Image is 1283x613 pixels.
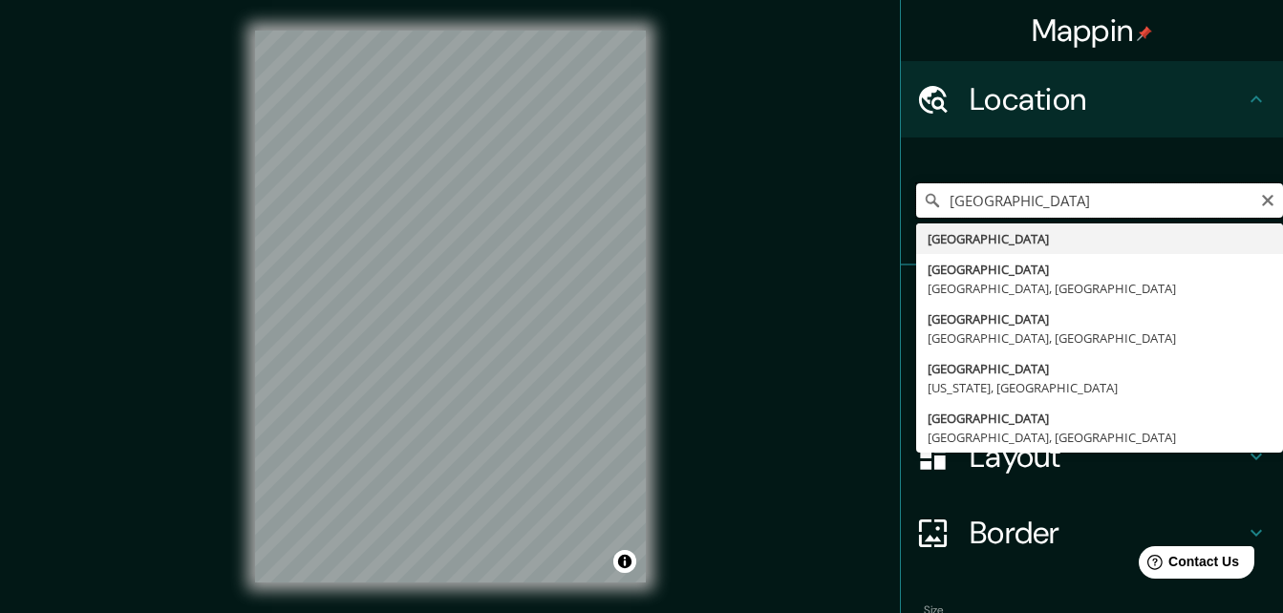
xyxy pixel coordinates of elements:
div: Style [901,342,1283,418]
button: Toggle attribution [613,550,636,573]
iframe: Help widget launcher [1113,539,1262,592]
div: [GEOGRAPHIC_DATA] [928,229,1272,248]
div: [GEOGRAPHIC_DATA], [GEOGRAPHIC_DATA] [928,428,1272,447]
div: [GEOGRAPHIC_DATA], [GEOGRAPHIC_DATA] [928,328,1272,348]
div: Location [901,61,1283,137]
canvas: Map [255,31,646,582]
h4: Mappin [1032,11,1153,50]
div: [GEOGRAPHIC_DATA] [928,359,1272,378]
input: Pick your city or area [916,183,1283,218]
h4: Border [970,514,1245,552]
div: Pins [901,265,1283,342]
div: Layout [901,418,1283,495]
div: [GEOGRAPHIC_DATA] [928,260,1272,279]
div: [GEOGRAPHIC_DATA], [GEOGRAPHIC_DATA] [928,279,1272,298]
div: [GEOGRAPHIC_DATA] [928,309,1272,328]
h4: Layout [970,437,1245,476]
h4: Location [970,80,1245,118]
img: pin-icon.png [1137,26,1152,41]
div: [US_STATE], [GEOGRAPHIC_DATA] [928,378,1272,397]
div: [GEOGRAPHIC_DATA] [928,409,1272,428]
button: Clear [1260,190,1275,208]
div: Border [901,495,1283,571]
